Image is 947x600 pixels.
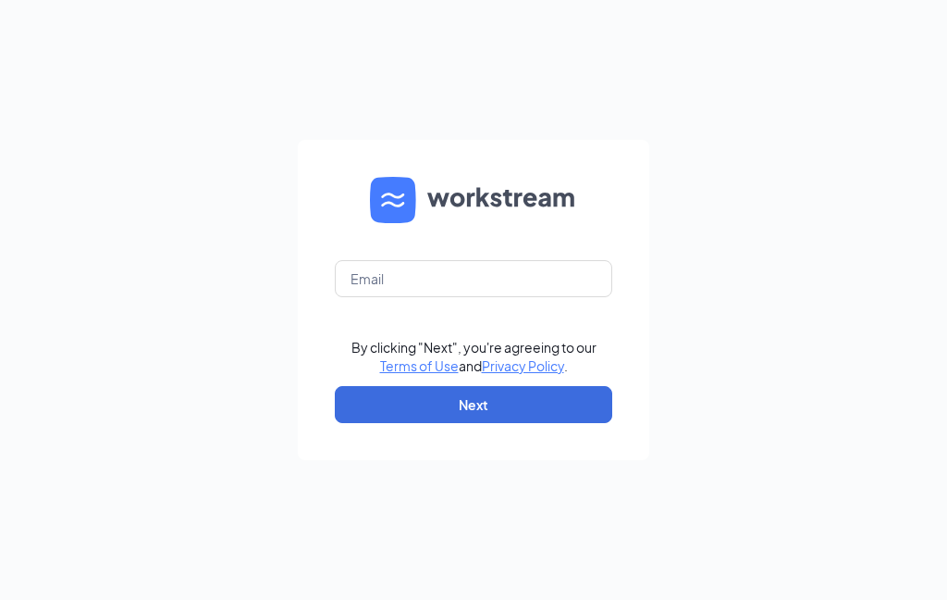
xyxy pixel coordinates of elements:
[351,338,596,375] div: By clicking "Next", you're agreeing to our and .
[370,177,577,223] img: WS logo and Workstream text
[335,260,612,297] input: Email
[380,357,459,374] a: Terms of Use
[335,386,612,423] button: Next
[482,357,564,374] a: Privacy Policy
